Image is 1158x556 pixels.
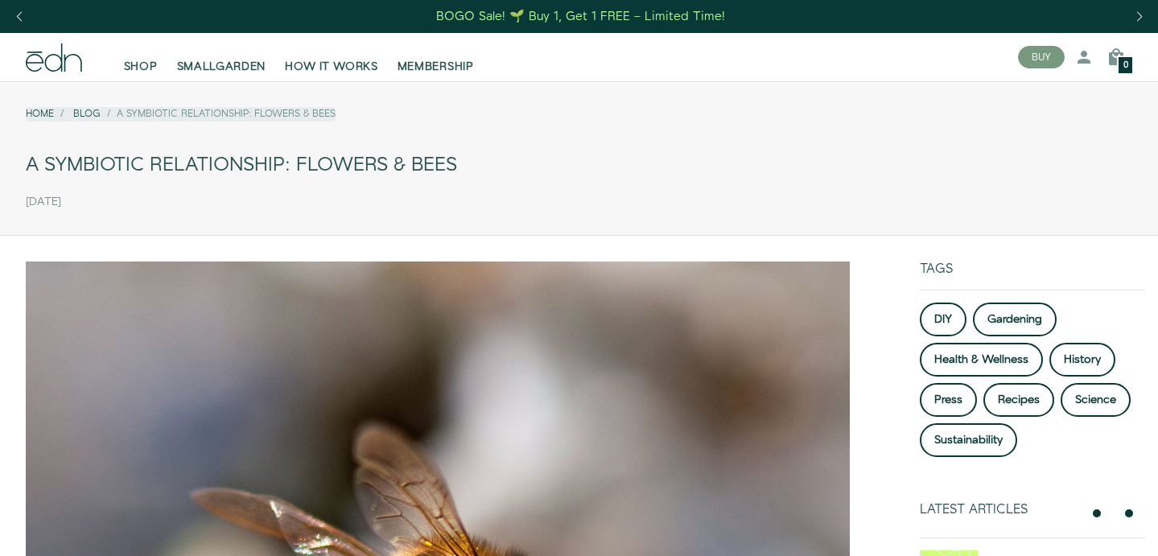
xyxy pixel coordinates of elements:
[398,59,474,75] span: MEMBERSHIP
[26,107,54,121] a: Home
[920,343,1043,377] a: Health & Wellness
[1049,343,1115,377] a: History
[435,4,727,29] a: BOGO Sale! 🌱 Buy 1, Get 1 FREE – Limited Time!
[1119,504,1139,523] button: next
[436,8,725,25] div: BOGO Sale! 🌱 Buy 1, Get 1 FREE – Limited Time!
[920,383,977,417] a: Press
[73,107,101,121] a: Blog
[26,147,1132,183] div: A Symbiotic Relationship: Flowers & Bees
[26,107,336,121] nav: breadcrumbs
[1061,383,1131,417] a: Science
[973,303,1057,336] a: Gardening
[1123,61,1128,70] span: 0
[1018,46,1065,68] button: BUY
[920,423,1017,457] a: Sustainability
[177,59,266,75] span: SMALLGARDEN
[114,39,167,75] a: SHOP
[920,502,1081,517] div: Latest Articles
[388,39,484,75] a: MEMBERSHIP
[167,39,276,75] a: SMALLGARDEN
[920,303,966,336] a: DIY
[275,39,387,75] a: HOW IT WORKS
[101,107,336,121] li: A Symbiotic Relationship: Flowers & Bees
[26,196,61,209] time: [DATE]
[983,383,1054,417] a: Recipes
[124,59,158,75] span: SHOP
[1087,504,1106,523] button: previous
[285,59,377,75] span: HOW IT WORKS
[920,262,1145,290] div: Tags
